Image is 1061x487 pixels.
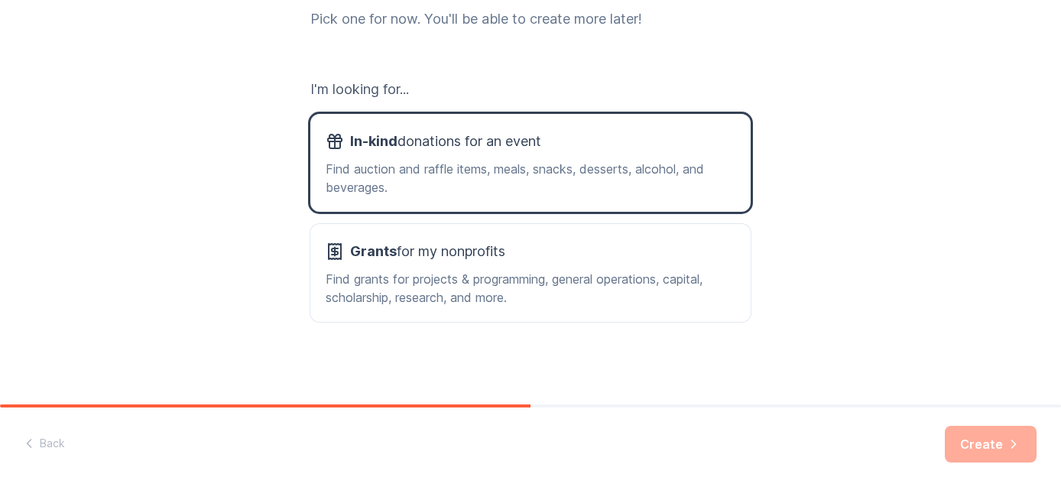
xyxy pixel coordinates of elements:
[310,224,751,322] button: Grantsfor my nonprofitsFind grants for projects & programming, general operations, capital, schol...
[326,270,735,307] div: Find grants for projects & programming, general operations, capital, scholarship, research, and m...
[310,77,751,102] div: I'm looking for...
[310,114,751,212] button: In-kinddonations for an eventFind auction and raffle items, meals, snacks, desserts, alcohol, and...
[326,160,735,196] div: Find auction and raffle items, meals, snacks, desserts, alcohol, and beverages.
[350,239,505,264] span: for my nonprofits
[350,243,397,259] span: Grants
[350,133,397,149] span: In-kind
[350,129,541,154] span: donations for an event
[310,7,751,31] div: Pick one for now. You'll be able to create more later!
